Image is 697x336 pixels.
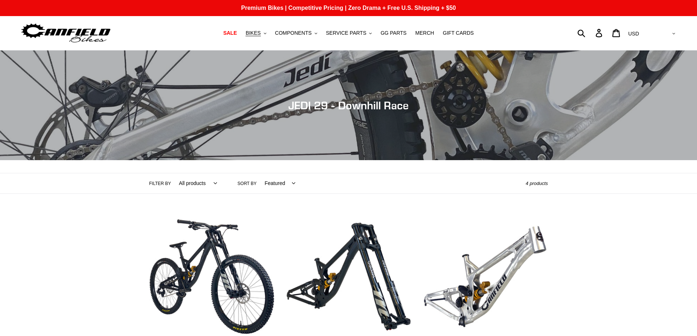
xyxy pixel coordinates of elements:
span: MERCH [415,30,434,36]
a: GIFT CARDS [439,28,477,38]
span: JEDI 29 - Downhill Race [288,99,409,112]
span: COMPONENTS [275,30,312,36]
a: MERCH [412,28,438,38]
label: Sort by [237,180,256,187]
img: Canfield Bikes [20,22,112,45]
button: BIKES [242,28,270,38]
span: BIKES [246,30,261,36]
button: COMPONENTS [271,28,321,38]
span: SALE [223,30,237,36]
span: SERVICE PARTS [326,30,366,36]
a: GG PARTS [377,28,410,38]
span: GIFT CARDS [443,30,474,36]
a: SALE [220,28,240,38]
input: Search [581,25,600,41]
button: SERVICE PARTS [322,28,375,38]
span: GG PARTS [381,30,406,36]
label: Filter by [149,180,171,187]
span: 4 products [526,181,548,186]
